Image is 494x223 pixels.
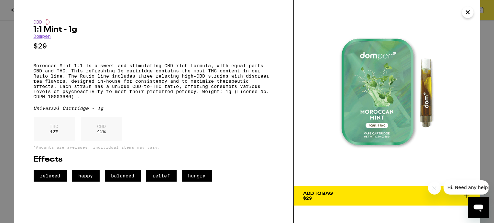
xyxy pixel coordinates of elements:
h2: Effects [34,156,274,164]
p: CBD [97,124,106,129]
h2: 1:1 Mint - 1g [34,26,274,34]
div: CBD [34,19,274,25]
div: 42 % [81,117,122,141]
p: THC [50,124,59,129]
iframe: Close message [428,182,441,195]
div: Add To Bag [303,191,333,196]
button: Close [462,6,474,18]
iframe: Message from company [444,180,489,195]
span: relief [146,170,177,182]
div: Universal Cartridge - 1g [34,106,274,111]
span: Hi. Need any help? [4,5,47,10]
button: Add To Bag$29 [294,186,480,206]
p: $29 [34,42,274,50]
p: *Amounts are averages, individual items may vary. [34,145,274,149]
span: happy [72,170,100,182]
span: hungry [182,170,212,182]
p: Moroccan Mint 1:1 is a sweet and stimulating CBD-rich formula, with equal parts CBD and THC. This... [34,63,274,99]
span: balanced [105,170,141,182]
iframe: Button to launch messaging window [468,197,489,218]
img: cbdColor.svg [45,19,50,25]
div: 42 % [34,117,75,141]
a: Dompen [34,34,51,39]
span: relaxed [34,170,67,182]
span: $29 [303,196,312,201]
